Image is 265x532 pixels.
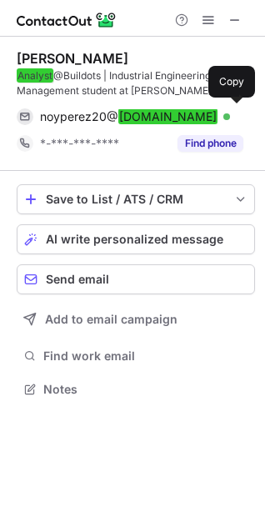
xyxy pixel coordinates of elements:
button: AI write personalized message [17,224,255,254]
span: Send email [46,273,109,286]
button: Notes [17,378,255,401]
div: [PERSON_NAME] [17,50,128,67]
span: Find work email [43,349,248,364]
div: @Buildots | Industrial Engineering and Management student at [PERSON_NAME][GEOGRAPHIC_DATA] [17,68,255,98]
em: [DOMAIN_NAME] [118,108,217,124]
span: Notes [43,382,248,397]
button: Reveal Button [177,135,243,152]
span: noyperez20@ [40,109,217,124]
button: Find work email [17,344,255,368]
img: ContactOut v5.3.10 [17,10,117,30]
span: AI write personalized message [46,233,223,246]
span: Add to email campaign [45,313,177,326]
div: Save to List / ATS / CRM [46,193,226,206]
button: Send email [17,264,255,294]
em: Analyst [17,68,53,83]
button: Add to email campaign [17,304,255,334]
button: save-profile-one-click [17,184,255,214]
